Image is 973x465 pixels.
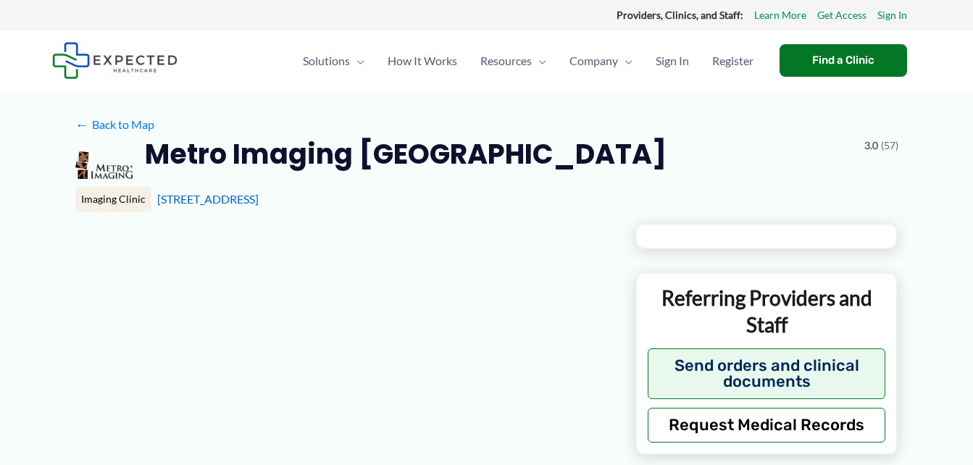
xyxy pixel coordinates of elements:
[701,35,765,86] a: Register
[480,35,532,86] span: Resources
[303,35,350,86] span: Solutions
[780,44,907,77] a: Find a Clinic
[376,35,469,86] a: How It Works
[877,6,907,25] a: Sign In
[75,117,89,131] span: ←
[532,35,546,86] span: Menu Toggle
[291,35,765,86] nav: Primary Site Navigation
[644,35,701,86] a: Sign In
[617,9,743,21] strong: Providers, Clinics, and Staff:
[618,35,632,86] span: Menu Toggle
[350,35,364,86] span: Menu Toggle
[754,6,806,25] a: Learn More
[712,35,753,86] span: Register
[157,192,259,206] a: [STREET_ADDRESS]
[291,35,376,86] a: SolutionsMenu Toggle
[388,35,457,86] span: How It Works
[569,35,618,86] span: Company
[558,35,644,86] a: CompanyMenu Toggle
[648,408,886,443] button: Request Medical Records
[469,35,558,86] a: ResourcesMenu Toggle
[75,114,154,135] a: ←Back to Map
[656,35,689,86] span: Sign In
[648,285,886,338] p: Referring Providers and Staff
[881,136,898,155] span: (57)
[864,136,878,155] span: 3.0
[648,348,886,399] button: Send orders and clinical documents
[75,187,151,211] div: Imaging Clinic
[817,6,866,25] a: Get Access
[52,42,178,79] img: Expected Healthcare Logo - side, dark font, small
[145,136,667,172] h2: Metro Imaging [GEOGRAPHIC_DATA]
